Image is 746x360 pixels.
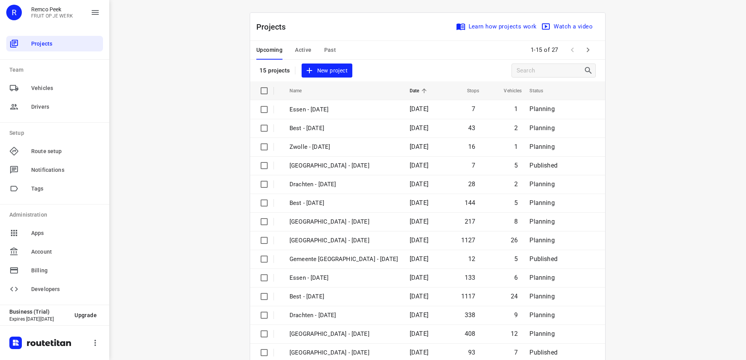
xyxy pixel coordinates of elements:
p: Business (Trial) [9,309,68,315]
span: Planning [529,105,554,113]
div: Route setup [6,143,103,159]
span: [DATE] [410,349,428,356]
p: Drachten - Thursday [290,180,398,189]
p: Expires [DATE][DATE] [9,316,68,322]
span: Name [290,86,312,95]
div: Search [584,66,595,75]
span: 1127 [461,236,476,244]
span: Upgrade [75,312,97,318]
div: R [6,5,22,20]
span: Tags [31,185,100,193]
div: Drivers [6,99,103,115]
span: [DATE] [410,162,428,169]
span: Published [529,162,558,169]
span: Planning [529,218,554,225]
span: Past [324,45,336,55]
span: 5 [514,255,518,263]
span: 43 [468,124,475,132]
span: Planning [529,274,554,281]
span: 16 [468,143,475,150]
span: Planning [529,124,554,132]
span: Vehicles [494,86,522,95]
p: Setup [9,129,103,137]
span: 1117 [461,293,476,300]
span: Drivers [31,103,100,111]
span: 133 [465,274,476,281]
span: Planning [529,293,554,300]
span: 93 [468,349,475,356]
p: Best - Thursday [290,199,398,208]
p: Team [9,66,103,74]
span: [DATE] [410,311,428,319]
span: Account [31,248,100,256]
div: Notifications [6,162,103,178]
span: Status [529,86,553,95]
p: Zwolle - Wednesday [290,236,398,245]
span: 12 [468,255,475,263]
span: Published [529,255,558,263]
span: 24 [511,293,518,300]
span: Planning [529,180,554,188]
p: Drachten - Wednesday [290,311,398,320]
p: Administration [9,211,103,219]
span: Developers [31,285,100,293]
span: Planning [529,311,554,319]
p: Best - Friday [290,124,398,133]
span: [DATE] [410,180,428,188]
span: 2 [514,124,518,132]
span: [DATE] [410,199,428,206]
span: Vehicles [31,84,100,92]
span: 8 [514,218,518,225]
span: 408 [465,330,476,337]
p: 15 projects [259,67,290,74]
input: Search projects [517,65,584,77]
p: Best - Wednesday [290,292,398,301]
span: [DATE] [410,143,428,150]
span: 217 [465,218,476,225]
span: Projects [31,40,100,48]
p: Gemeente Rotterdam - Wednesday [290,255,398,264]
div: Developers [6,281,103,297]
button: New project [302,64,352,78]
p: Gemeente Rotterdam - Tuesday [290,348,398,357]
span: [DATE] [410,218,428,225]
span: Planning [529,330,554,337]
span: [DATE] [410,236,428,244]
p: Projects [256,21,292,33]
div: Apps [6,225,103,241]
div: Vehicles [6,80,103,96]
span: Planning [529,143,554,150]
p: Zwolle - Tuesday [290,330,398,339]
span: 2 [514,180,518,188]
span: Upcoming [256,45,282,55]
span: 7 [472,105,475,113]
span: Notifications [31,166,100,174]
div: Projects [6,36,103,51]
div: Account [6,244,103,259]
span: Apps [31,229,100,237]
p: Zwolle - Thursday [290,217,398,226]
span: Previous Page [565,42,580,58]
div: Tags [6,181,103,196]
span: 5 [514,199,518,206]
p: Essen - Wednesday [290,274,398,282]
span: Stops [457,86,480,95]
span: 28 [468,180,475,188]
span: [DATE] [410,330,428,337]
span: New project [306,66,348,76]
span: Published [529,349,558,356]
p: Zwolle - [DATE] [290,143,398,152]
span: 7 [472,162,475,169]
span: [DATE] [410,124,428,132]
span: Billing [31,266,100,275]
span: [DATE] [410,274,428,281]
span: Route setup [31,147,100,155]
span: 1 [514,105,518,113]
p: Gemeente Rotterdam - Thursday [290,161,398,170]
span: 1 [514,143,518,150]
span: [DATE] [410,255,428,263]
p: Remco Peek [31,6,73,12]
span: 12 [511,330,518,337]
span: 338 [465,311,476,319]
span: Planning [529,236,554,244]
